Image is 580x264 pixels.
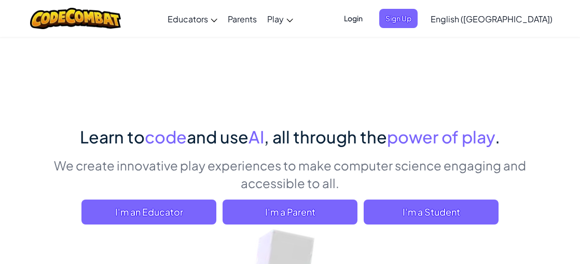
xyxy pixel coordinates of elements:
[364,200,499,225] button: I'm a Student
[262,5,298,33] a: Play
[80,126,145,147] span: Learn to
[264,126,387,147] span: , all through the
[187,126,248,147] span: and use
[162,5,223,33] a: Educators
[30,8,121,29] img: CodeCombat logo
[168,14,208,24] span: Educators
[145,126,187,147] span: code
[81,200,216,225] a: I'm an Educator
[267,14,284,24] span: Play
[425,5,558,33] a: English ([GEOGRAPHIC_DATA])
[223,5,262,33] a: Parents
[46,156,534,192] p: We create innovative play experiences to make computer science engaging and accessible to all.
[223,200,357,225] a: I'm a Parent
[248,126,264,147] span: AI
[431,14,553,24] span: English ([GEOGRAPHIC_DATA])
[338,9,369,28] button: Login
[379,9,418,28] button: Sign Up
[495,126,500,147] span: .
[387,126,495,147] span: power of play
